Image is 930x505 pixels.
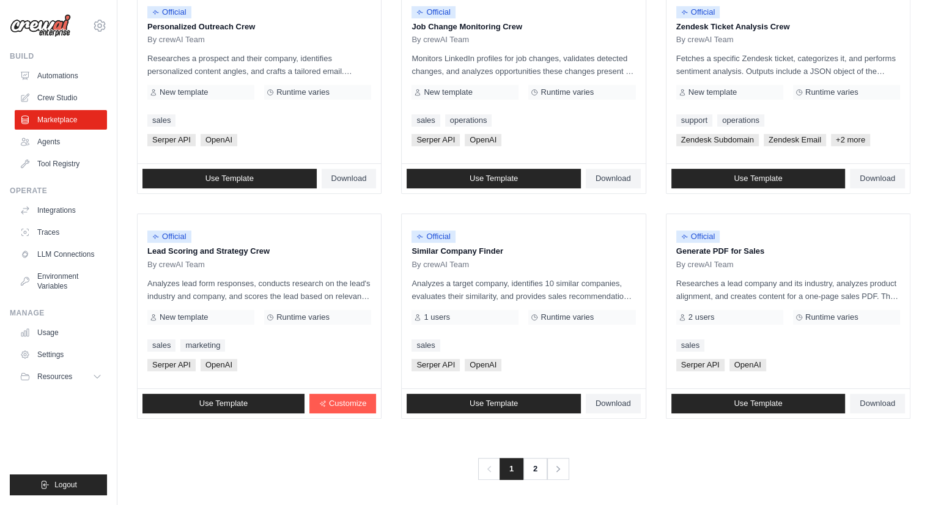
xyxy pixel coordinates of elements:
[411,339,440,352] a: sales
[147,6,191,18] span: Official
[860,399,895,408] span: Download
[147,359,196,371] span: Serper API
[199,399,248,408] span: Use Template
[411,52,635,78] p: Monitors LinkedIn profiles for job changes, validates detected changes, and analyzes opportunitie...
[142,394,304,413] a: Use Template
[676,230,720,243] span: Official
[160,312,208,322] span: New template
[15,154,107,174] a: Tool Registry
[15,66,107,86] a: Automations
[160,87,208,97] span: New template
[10,51,107,61] div: Build
[15,110,107,130] a: Marketplace
[850,169,905,188] a: Download
[147,277,371,303] p: Analyzes lead form responses, conducts research on the lead's industry and company, and scores th...
[147,260,205,270] span: By crewAI Team
[688,312,715,322] span: 2 users
[10,186,107,196] div: Operate
[541,87,594,97] span: Runtime varies
[411,114,440,127] a: sales
[717,114,764,127] a: operations
[54,480,77,490] span: Logout
[424,87,472,97] span: New template
[860,174,895,183] span: Download
[465,359,501,371] span: OpenAI
[586,169,641,188] a: Download
[147,35,205,45] span: By crewAI Team
[276,87,330,97] span: Runtime varies
[688,87,737,97] span: New template
[470,399,518,408] span: Use Template
[10,474,107,495] button: Logout
[805,312,858,322] span: Runtime varies
[411,6,456,18] span: Official
[15,367,107,386] button: Resources
[734,174,782,183] span: Use Template
[331,174,367,183] span: Download
[201,134,237,146] span: OpenAI
[411,35,469,45] span: By crewAI Team
[147,230,191,243] span: Official
[541,312,594,322] span: Runtime varies
[15,223,107,242] a: Traces
[734,399,782,408] span: Use Template
[671,394,846,413] a: Use Template
[15,267,107,296] a: Environment Variables
[147,21,371,33] p: Personalized Outreach Crew
[37,372,72,382] span: Resources
[142,169,317,188] a: Use Template
[676,359,725,371] span: Serper API
[411,245,635,257] p: Similar Company Finder
[411,359,460,371] span: Serper API
[676,6,720,18] span: Official
[671,169,846,188] a: Use Template
[10,308,107,318] div: Manage
[478,458,569,480] nav: Pagination
[676,134,759,146] span: Zendesk Subdomain
[500,458,523,480] span: 1
[15,132,107,152] a: Agents
[147,52,371,78] p: Researches a prospect and their company, identifies personalized content angles, and crafts a tai...
[147,134,196,146] span: Serper API
[676,277,900,303] p: Researches a lead company and its industry, analyzes product alignment, and creates content for a...
[147,114,175,127] a: sales
[411,230,456,243] span: Official
[586,394,641,413] a: Download
[729,359,766,371] span: OpenAI
[676,114,712,127] a: support
[596,174,631,183] span: Download
[180,339,225,352] a: marketing
[523,458,547,480] a: 2
[831,134,870,146] span: +2 more
[850,394,905,413] a: Download
[15,323,107,342] a: Usage
[764,134,826,146] span: Zendesk Email
[147,245,371,257] p: Lead Scoring and Strategy Crew
[676,52,900,78] p: Fetches a specific Zendesk ticket, categorizes it, and performs sentiment analysis. Outputs inclu...
[205,174,254,183] span: Use Template
[10,14,71,37] img: Logo
[407,169,581,188] a: Use Template
[15,245,107,264] a: LLM Connections
[147,339,175,352] a: sales
[676,21,900,33] p: Zendesk Ticket Analysis Crew
[329,399,366,408] span: Customize
[465,134,501,146] span: OpenAI
[676,260,734,270] span: By crewAI Team
[15,88,107,108] a: Crew Studio
[805,87,858,97] span: Runtime varies
[411,134,460,146] span: Serper API
[596,399,631,408] span: Download
[15,345,107,364] a: Settings
[470,174,518,183] span: Use Template
[407,394,581,413] a: Use Template
[676,339,704,352] a: sales
[445,114,492,127] a: operations
[411,21,635,33] p: Job Change Monitoring Crew
[322,169,377,188] a: Download
[201,359,237,371] span: OpenAI
[424,312,450,322] span: 1 users
[15,201,107,220] a: Integrations
[676,245,900,257] p: Generate PDF for Sales
[411,277,635,303] p: Analyzes a target company, identifies 10 similar companies, evaluates their similarity, and provi...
